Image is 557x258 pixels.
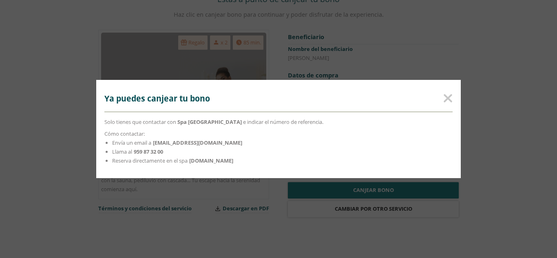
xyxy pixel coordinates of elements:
[153,139,242,146] strong: [EMAIL_ADDRESS][DOMAIN_NAME]
[112,157,188,164] span: Reserva directamente en el spa
[177,118,242,126] strong: Spa [GEOGRAPHIC_DATA]
[243,118,323,126] span: e indicar el número de referencia.
[112,148,132,155] span: Llama al
[134,148,163,155] strong: 959 87 32 00
[104,130,145,137] span: Cómo contactar:
[104,118,176,126] span: Solo tienes que contactar con
[112,139,151,146] span: Envía un email a
[189,157,233,164] strong: [DOMAIN_NAME]
[104,93,210,104] span: Ya puedes canjear tu bono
